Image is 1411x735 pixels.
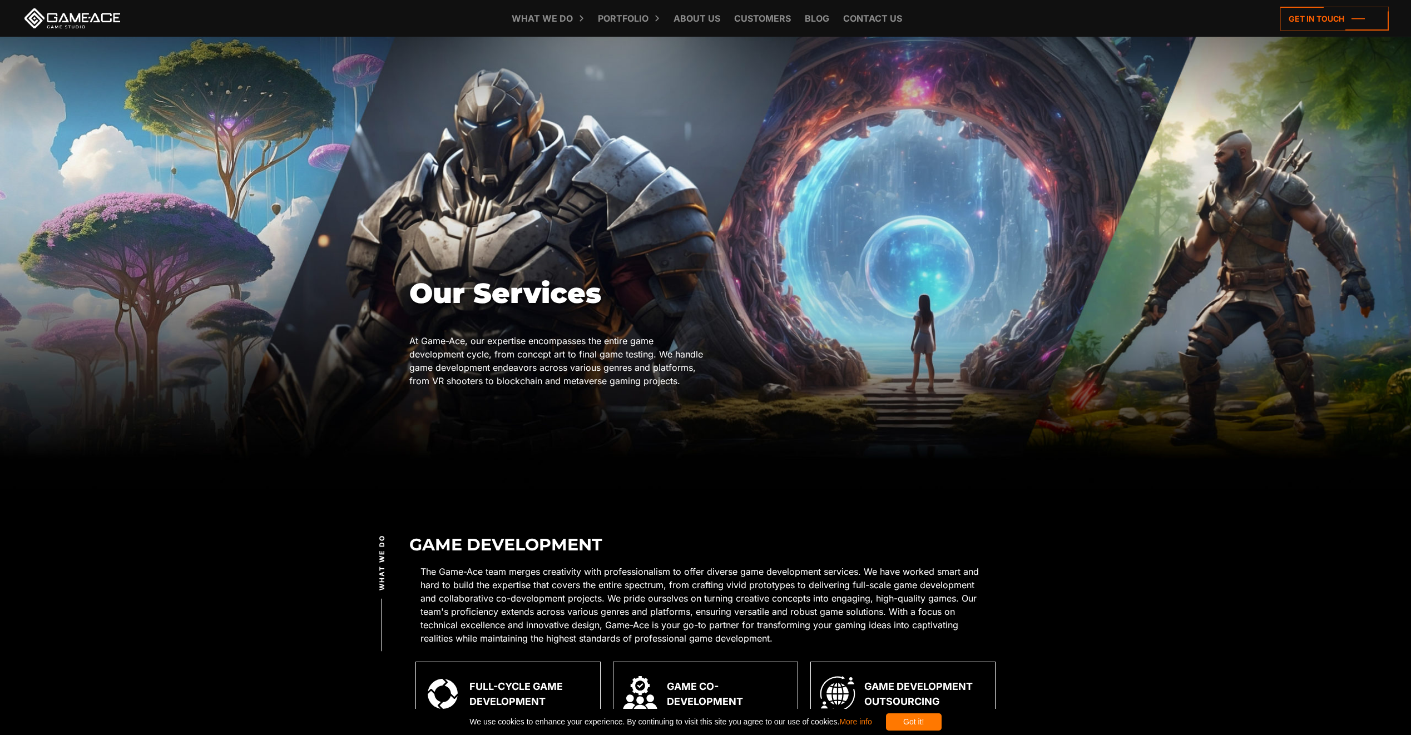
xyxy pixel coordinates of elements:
[864,679,986,709] div: Game Development Outsourcing
[820,676,855,712] img: Game development outsourcing 1
[420,565,991,645] p: The Game-Ace team merges creativity with professionalism to offer diverse game development servic...
[409,334,706,388] div: At Game-Ace, our expertise encompasses the entire game development cycle, from concept art to fin...
[377,535,387,590] span: What we do
[839,717,872,726] a: More info
[469,679,591,709] div: Full-Cycle Game Development
[409,278,706,309] h1: Our Services
[409,535,1002,554] h2: Game Development
[667,679,789,709] div: Game Co-Development
[469,713,872,731] span: We use cookies to enhance your experience. By continuing to visit this site you agree to our use ...
[1280,7,1389,31] a: Get in touch
[622,676,658,712] img: Game co development icon
[428,679,458,709] img: Full circle game development
[886,713,942,731] div: Got it!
